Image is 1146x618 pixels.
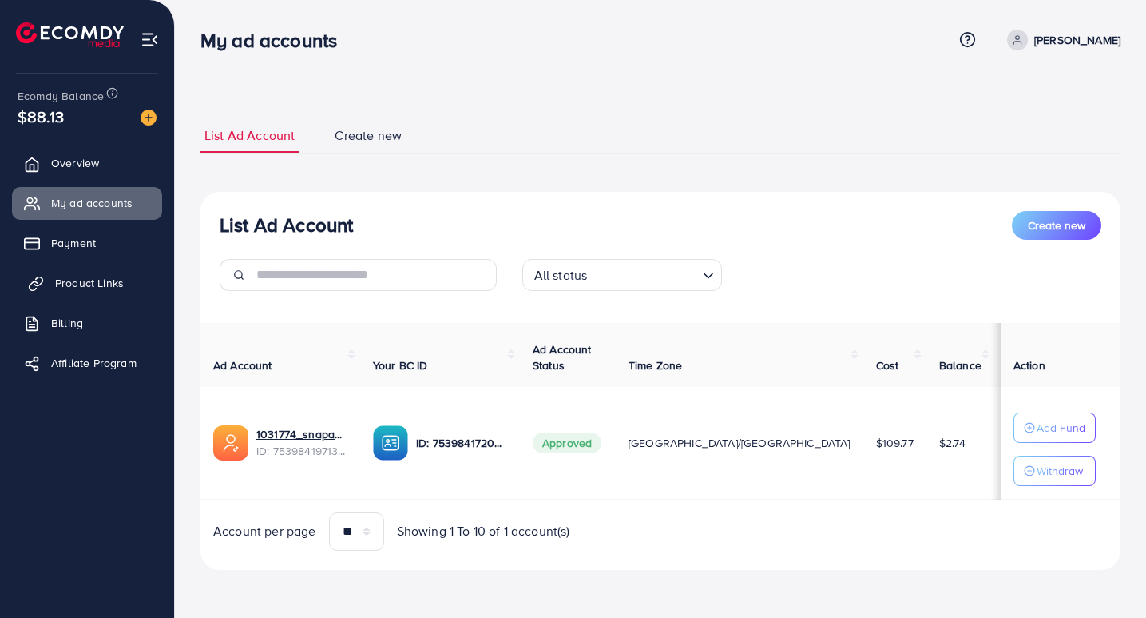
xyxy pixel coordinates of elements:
[12,227,162,259] a: Payment
[522,259,722,291] div: Search for option
[12,307,162,339] a: Billing
[141,30,159,49] img: menu
[335,126,402,145] span: Create new
[51,235,96,251] span: Payment
[256,426,347,442] a: 1031774_snapaxoo_1755506285400
[51,315,83,331] span: Billing
[531,264,591,287] span: All status
[1013,357,1045,373] span: Action
[1001,30,1120,50] a: [PERSON_NAME]
[1013,456,1096,486] button: Withdraw
[213,522,316,540] span: Account per page
[213,357,272,373] span: Ad Account
[533,433,601,453] span: Approved
[18,88,104,104] span: Ecomdy Balance
[629,357,682,373] span: Time Zone
[373,425,408,461] img: ic-ba-acc.ded83a64.svg
[51,355,137,371] span: Affiliate Program
[1078,546,1134,606] iframe: Chat
[629,435,851,451] span: [GEOGRAPHIC_DATA]/[GEOGRAPHIC_DATA]
[256,443,347,459] span: ID: 7539841971389939720
[18,105,64,128] span: $88.13
[1034,30,1120,50] p: [PERSON_NAME]
[939,435,966,451] span: $2.74
[876,435,914,451] span: $109.77
[876,357,899,373] span: Cost
[55,275,124,291] span: Product Links
[12,267,162,299] a: Product Links
[592,261,696,287] input: Search for option
[416,433,507,453] p: ID: 7539841720742117392
[1028,217,1085,233] span: Create new
[1013,413,1096,443] button: Add Fund
[939,357,981,373] span: Balance
[1012,211,1101,240] button: Create new
[204,126,295,145] span: List Ad Account
[1037,461,1083,480] p: Withdraw
[16,22,124,47] img: logo
[200,29,350,52] h3: My ad accounts
[12,187,162,219] a: My ad accounts
[213,425,248,461] img: ic-ads-acc.e4c84228.svg
[51,195,133,211] span: My ad accounts
[51,155,99,171] span: Overview
[256,426,347,459] div: <span class='underline'>1031774_snapaxoo_1755506285400</span></br>7539841971389939720
[141,110,157,126] img: image
[12,347,162,379] a: Affiliate Program
[397,522,570,540] span: Showing 1 To 10 of 1 account(s)
[1037,418,1085,437] p: Add Fund
[533,341,592,373] span: Ad Account Status
[220,213,353,237] h3: List Ad Account
[12,147,162,179] a: Overview
[373,357,428,373] span: Your BC ID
